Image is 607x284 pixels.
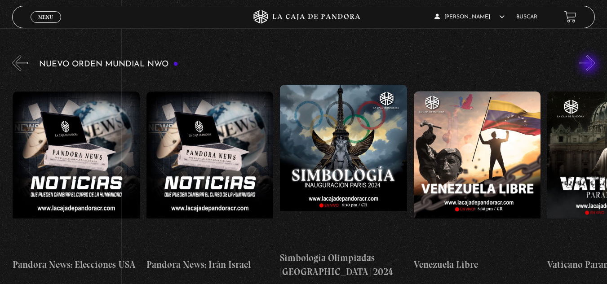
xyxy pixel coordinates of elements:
a: View your shopping cart [564,11,576,23]
h4: Simbología Olimpiadas [GEOGRAPHIC_DATA] 2024 [280,251,407,279]
span: Cerrar [35,22,56,28]
h3: Nuevo Orden Mundial NWO [39,60,178,69]
button: Previous [12,55,28,71]
span: Menu [38,14,53,20]
h4: Pandora News: Elecciones USA [13,258,140,272]
span: [PERSON_NAME] [434,14,505,20]
a: Buscar [516,14,537,20]
h4: Venezuela Libre [414,258,541,272]
h4: Pandora News: Irán Israel [146,258,274,272]
button: Next [580,55,595,71]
